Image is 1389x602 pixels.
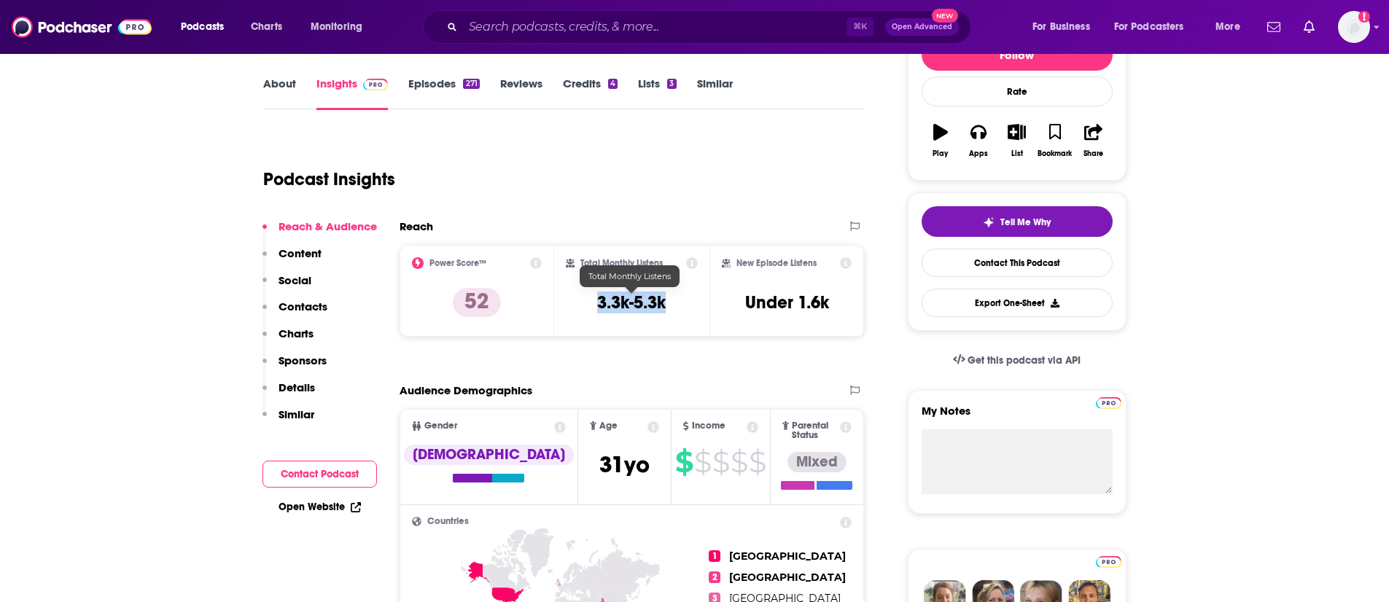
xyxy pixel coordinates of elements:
span: Tell Me Why [1000,216,1051,228]
span: ⌘ K [847,17,874,36]
p: Details [279,380,315,394]
span: For Business [1032,17,1090,37]
button: open menu [1105,15,1205,39]
div: Bookmark [1038,149,1072,158]
span: Open Advanced [892,23,952,31]
p: Charts [279,327,314,340]
img: Podchaser Pro [363,79,389,90]
button: Contact Podcast [262,461,377,488]
a: Similar [697,77,733,110]
img: tell me why sparkle [983,216,995,228]
div: Mixed [787,452,847,472]
p: Sponsors [279,353,327,367]
a: Show notifications dropdown [1298,15,1320,39]
button: Similar [262,407,314,434]
button: Export One-Sheet [922,289,1113,317]
span: $ [731,450,747,474]
h2: New Episode Listens [736,258,817,268]
span: Get this podcast via API [968,354,1081,367]
div: Share [1083,149,1103,158]
a: Open Website [279,501,361,513]
span: New [932,9,958,23]
button: Apps [960,114,997,167]
h2: Power Score™ [429,258,486,268]
span: $ [749,450,766,474]
img: Podchaser - Follow, Share and Rate Podcasts [12,13,152,41]
h2: Reach [400,219,433,233]
button: Share [1074,114,1112,167]
button: Contacts [262,300,327,327]
a: InsightsPodchaser Pro [316,77,389,110]
h3: 3.3k-5.3k [597,292,666,313]
button: tell me why sparkleTell Me Why [922,206,1113,237]
a: Credits4 [563,77,618,110]
span: [GEOGRAPHIC_DATA] [729,571,846,584]
div: Apps [969,149,988,158]
button: Details [262,380,315,407]
span: More [1215,17,1240,37]
span: Income [692,421,725,431]
button: Open AdvancedNew [885,18,959,36]
button: Charts [262,327,314,353]
p: Reach & Audience [279,219,377,233]
div: [DEMOGRAPHIC_DATA] [404,445,574,465]
span: For Podcasters [1114,17,1184,37]
button: open menu [300,15,381,39]
span: 1 [709,550,720,562]
img: Podchaser Pro [1096,556,1121,568]
span: Parental Status [792,421,838,440]
button: List [997,114,1035,167]
div: Play [933,149,948,158]
button: Reach & Audience [262,219,377,246]
a: Contact This Podcast [922,249,1113,277]
span: [GEOGRAPHIC_DATA] [729,550,846,563]
svg: Add a profile image [1358,11,1370,23]
a: Get this podcast via API [941,343,1093,378]
button: open menu [171,15,243,39]
h3: Under 1.6k [745,292,829,313]
span: 2 [709,571,720,583]
h2: Total Monthly Listens [580,258,663,268]
span: Monitoring [311,17,362,37]
span: Charts [251,17,282,37]
h1: Podcast Insights [263,168,395,190]
span: Podcasts [181,17,224,37]
span: Gender [424,421,457,431]
span: Countries [427,517,469,526]
a: Episodes271 [408,77,479,110]
button: open menu [1205,15,1258,39]
button: open menu [1022,15,1108,39]
span: Total Monthly Listens [588,271,671,281]
p: Social [279,273,311,287]
a: Reviews [500,77,542,110]
div: Search podcasts, credits, & more... [437,10,985,44]
p: 52 [453,288,501,317]
span: $ [712,450,729,474]
div: 271 [463,79,479,89]
button: Social [262,273,311,300]
a: Pro website [1096,395,1121,409]
a: Charts [241,15,291,39]
span: 31 yo [599,450,650,479]
a: Show notifications dropdown [1261,15,1286,39]
div: Rate [922,77,1113,106]
label: My Notes [922,404,1113,429]
div: 3 [667,79,676,89]
span: $ [694,450,711,474]
p: Contacts [279,300,327,313]
span: Age [599,421,618,431]
img: User Profile [1338,11,1370,43]
div: 4 [608,79,618,89]
button: Follow [922,39,1113,71]
input: Search podcasts, credits, & more... [463,15,847,39]
a: Lists3 [638,77,676,110]
a: Pro website [1096,554,1121,568]
a: About [263,77,296,110]
span: Logged in as patiencebaldacci [1338,11,1370,43]
p: Content [279,246,322,260]
h2: Audience Demographics [400,383,532,397]
span: $ [675,450,693,474]
div: List [1011,149,1023,158]
button: Bookmark [1036,114,1074,167]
